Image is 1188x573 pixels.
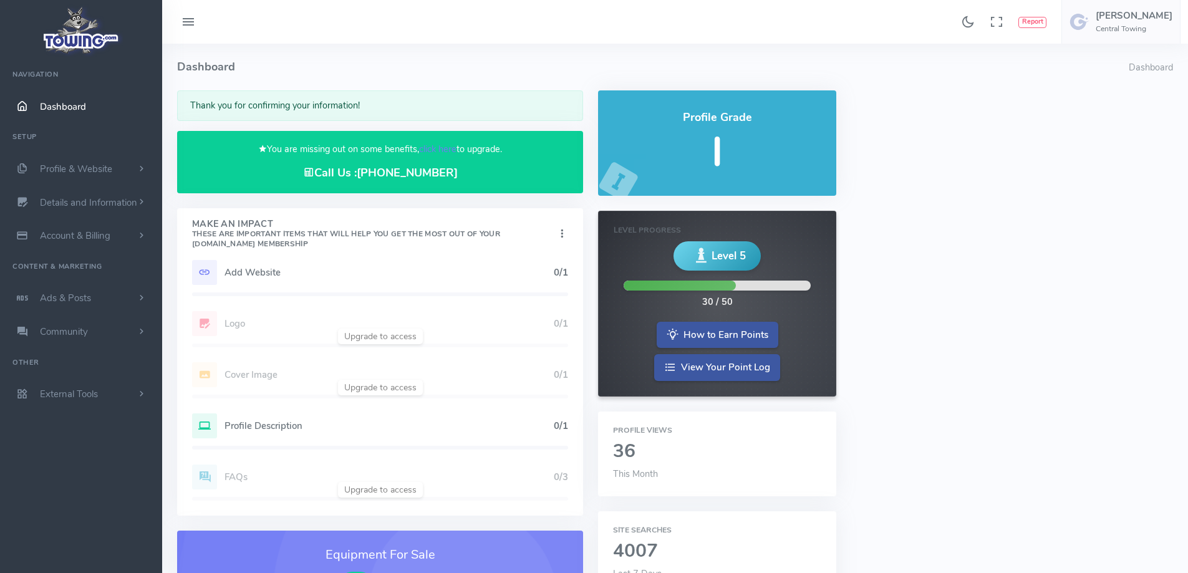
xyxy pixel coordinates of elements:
span: This Month [613,468,658,480]
h5: 0/1 [554,267,568,277]
h2: 36 [613,441,821,462]
li: Dashboard [1129,61,1173,75]
span: Level 5 [712,248,746,264]
div: Thank you for confirming your information! [177,90,583,121]
h4: Dashboard [177,44,1129,90]
h5: [PERSON_NAME] [1096,11,1172,21]
h6: Central Towing [1096,25,1172,33]
a: click here [419,143,456,155]
small: These are important items that will help you get the most out of your [DOMAIN_NAME] Membership [192,229,500,249]
h4: Make An Impact [192,219,556,249]
h5: Profile Description [225,421,554,431]
h4: Profile Grade [613,112,821,124]
span: Dashboard [40,100,86,113]
h3: Equipment For Sale [192,546,568,564]
h6: Level Progress [614,226,820,234]
a: View Your Point Log [654,354,780,381]
p: You are missing out on some benefits, to upgrade. [192,142,568,156]
h5: Add Website [225,267,554,277]
h6: Profile Views [613,426,821,435]
span: External Tools [40,388,98,400]
button: Report [1018,17,1046,28]
div: 30 / 50 [702,296,733,309]
h4: Call Us : [192,166,568,180]
h5: 0/1 [554,421,568,431]
h6: Site Searches [613,526,821,534]
img: user-image [1070,12,1089,32]
span: Profile & Website [40,163,112,175]
h2: 4007 [613,541,821,562]
h5: I [613,130,821,175]
span: Account & Billing [40,229,110,242]
span: Community [40,325,88,338]
img: logo [39,4,123,57]
span: Details and Information [40,196,137,209]
a: How to Earn Points [657,322,778,349]
span: Ads & Posts [40,292,91,304]
a: [PHONE_NUMBER] [357,165,458,180]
